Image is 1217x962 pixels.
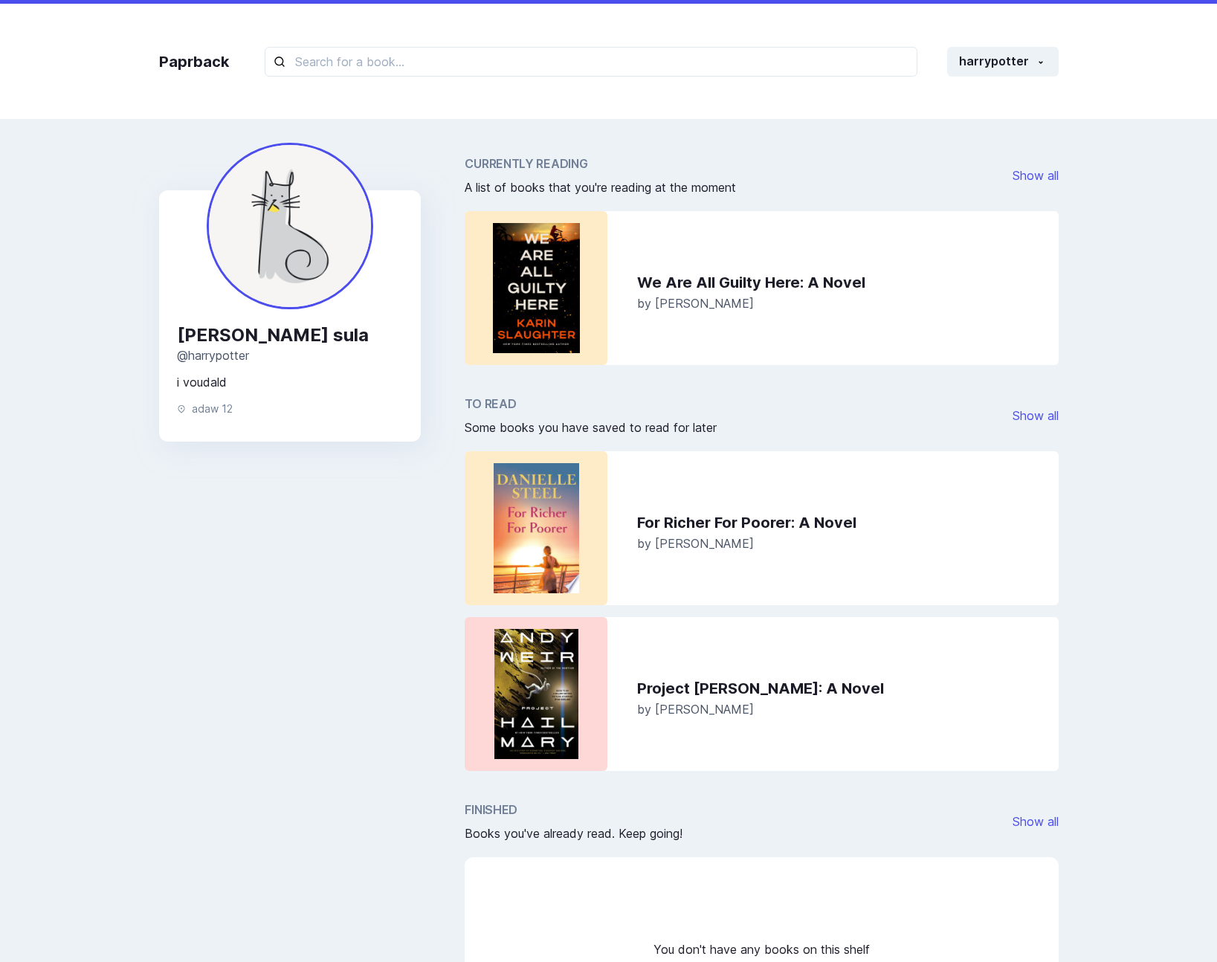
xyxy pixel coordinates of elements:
[207,143,373,309] img: pp.png
[637,679,1046,697] a: Project [PERSON_NAME]: A Novel
[655,536,754,551] span: [PERSON_NAME]
[637,535,1046,552] p: by
[1013,408,1059,423] a: Show all
[177,373,404,391] p: i voudald
[465,155,736,172] h2: Currently Reading
[653,940,870,958] p: You don't have any books on this shelf
[655,702,754,717] span: [PERSON_NAME]
[465,395,717,413] h2: To Read
[637,700,1046,718] p: by
[637,274,1046,291] a: We Are All Guilty Here: A Novel
[465,178,736,196] p: A list of books that you're reading at the moment
[655,296,754,311] span: [PERSON_NAME]
[477,629,595,759] img: Woman paying for a purchase
[177,346,404,364] p: @ harrypotter
[637,294,1046,312] p: by
[637,514,1046,532] a: For Richer For Poorer: A Novel
[465,419,717,436] p: Some books you have saved to read for later
[192,403,233,416] span: adaw 12
[477,463,595,593] img: Woman paying for a purchase
[477,223,595,353] img: Woman paying for a purchase
[465,824,682,842] p: Books you've already read. Keep going!
[1013,168,1059,183] a: Show all
[265,47,917,77] input: Search for a book...
[947,47,1059,77] button: harrypotter
[465,801,682,819] h2: Finished
[177,324,404,346] h3: [PERSON_NAME] sula
[1013,814,1059,829] a: Show all
[159,51,229,73] a: Paprback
